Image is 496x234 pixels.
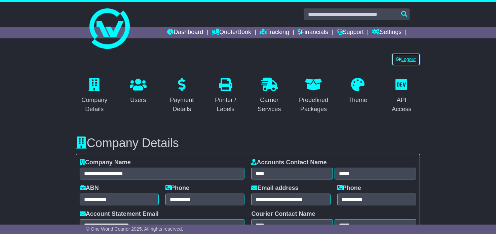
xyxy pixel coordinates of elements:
[387,96,416,114] div: API Access
[348,96,367,105] div: Theme
[80,96,109,114] div: Company Details
[80,185,99,192] label: ABN
[212,96,240,114] div: Printer / Labels
[299,96,328,114] div: Predefined Packages
[298,27,328,38] a: Financials
[212,27,251,38] a: Quote/Book
[168,96,196,114] div: Payment Details
[383,75,420,116] a: API Access
[125,75,151,107] a: Users
[130,96,147,105] div: Users
[80,210,159,218] label: Account Statement Email
[295,75,333,116] a: Predefined Packages
[76,136,420,150] h3: Company Details
[337,27,364,38] a: Support
[372,27,402,38] a: Settings
[80,159,131,166] label: Company Name
[337,185,361,192] label: Phone
[251,159,327,166] label: Accounts Contact Name
[251,185,298,192] label: Email address
[251,210,315,218] label: Courier Contact Name
[163,75,200,116] a: Payment Details
[392,54,420,65] a: Logout
[76,75,113,116] a: Company Details
[260,27,289,38] a: Tracking
[344,75,372,107] a: Theme
[167,27,203,38] a: Dashboard
[86,226,183,232] span: © One World Courier 2025. All rights reserved.
[255,96,283,114] div: Carrier Services
[165,185,189,192] label: Phone
[251,75,288,116] a: Carrier Services
[207,75,244,116] a: Printer / Labels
